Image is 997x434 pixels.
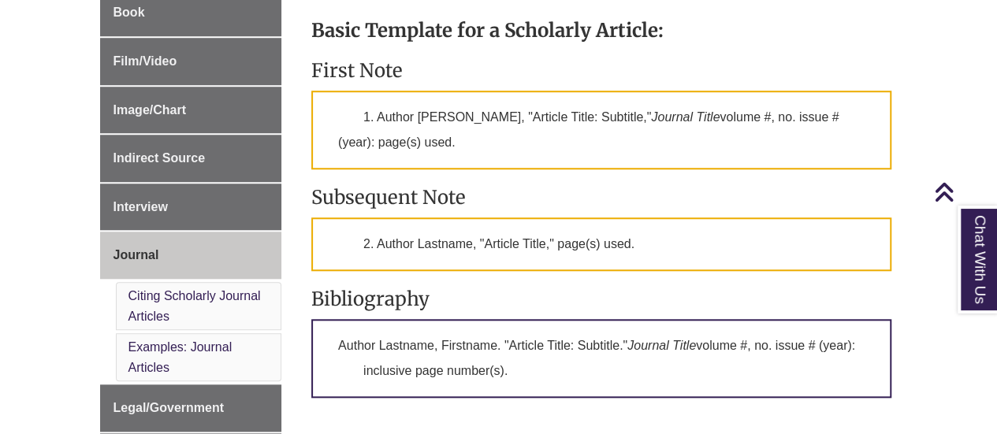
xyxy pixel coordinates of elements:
[113,54,177,68] span: Film/Video
[311,91,891,169] p: 1. Author [PERSON_NAME], "Article Title: Subtitle," volume #, no. issue # (year): page(s) used.
[100,384,282,432] a: Legal/Government
[113,103,186,117] span: Image/Chart
[934,181,993,202] a: Back to Top
[100,38,282,85] a: Film/Video
[113,248,159,262] span: Journal
[113,6,145,19] span: Book
[651,110,720,124] em: Journal Title
[627,339,696,352] em: Journal Title
[100,184,282,231] a: Interview
[311,287,891,311] h3: Bibliography
[311,217,891,271] p: 2. Author Lastname, "Article Title," page(s) used.
[113,401,224,414] span: Legal/Government
[128,340,233,374] a: Examples: Journal Articles
[113,151,205,165] span: Indirect Source
[128,289,261,323] a: Citing Scholarly Journal Articles
[100,87,282,134] a: Image/Chart
[311,185,891,210] h3: Subsequent Note
[113,200,168,213] span: Interview
[100,135,282,182] a: Indirect Source
[311,18,664,43] strong: Basic Template for a Scholarly Article:
[311,58,891,83] h3: First Note
[100,232,282,279] a: Journal
[311,319,891,398] p: Author Lastname, Firstname. "Article Title: Subtitle." volume #, no. issue # (year): inclusive pa...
